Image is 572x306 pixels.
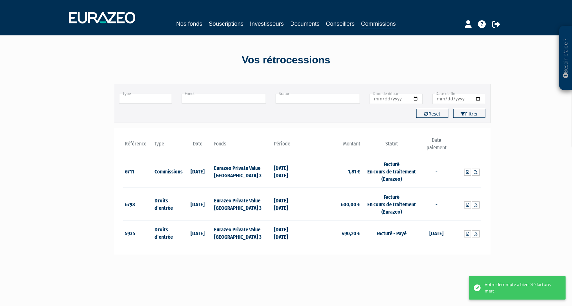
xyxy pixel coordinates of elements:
td: [DATE] [183,220,213,246]
img: 1732889491-logotype_eurazeo_blanc_rvb.png [69,12,135,23]
p: Besoin d'aide ? [562,29,569,87]
a: Souscriptions [209,19,243,28]
td: Eurazeo Private Value [GEOGRAPHIC_DATA] 3 [212,220,272,246]
td: Droits d'entrée [153,220,183,246]
a: Nos fonds [176,19,202,28]
td: Eurazeo Private Value [GEOGRAPHIC_DATA] 3 [212,188,272,220]
td: 490,20 € [302,220,362,246]
td: Eurazeo Private Value [GEOGRAPHIC_DATA] 3 [212,155,272,188]
td: 1,81 € [302,155,362,188]
button: Filtrer [453,109,485,118]
a: Commissions [361,19,396,29]
th: Type [153,137,183,155]
th: Fonds [212,137,272,155]
td: 6798 [123,188,153,220]
a: Investisseurs [250,19,284,28]
td: Facturé En cours de traitement (Eurazeo) [362,188,421,220]
td: Facturé - Payé [362,220,421,246]
td: [DATE] [DATE] [272,155,302,188]
th: Date paiement [421,137,451,155]
button: Reset [416,109,448,118]
td: 5935 [123,220,153,246]
th: Période [272,137,302,155]
td: Droits d'entrée [153,188,183,220]
div: Votre décompte a bien été facturé, merci. [485,282,556,294]
th: Date [183,137,213,155]
div: Vos rétrocessions [103,53,470,68]
a: Documents [290,19,320,28]
td: [DATE] [DATE] [272,220,302,246]
td: Commissions [153,155,183,188]
td: [DATE] [DATE] [272,188,302,220]
th: Statut [362,137,421,155]
td: [DATE] [421,220,451,246]
td: 6711 [123,155,153,188]
th: Montant [302,137,362,155]
td: [DATE] [183,155,213,188]
td: - [421,155,451,188]
a: Conseillers [326,19,355,28]
td: 600,00 € [302,188,362,220]
td: Facturé En cours de traitement (Eurazeo) [362,155,421,188]
td: - [421,188,451,220]
th: Référence [123,137,153,155]
td: [DATE] [183,188,213,220]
